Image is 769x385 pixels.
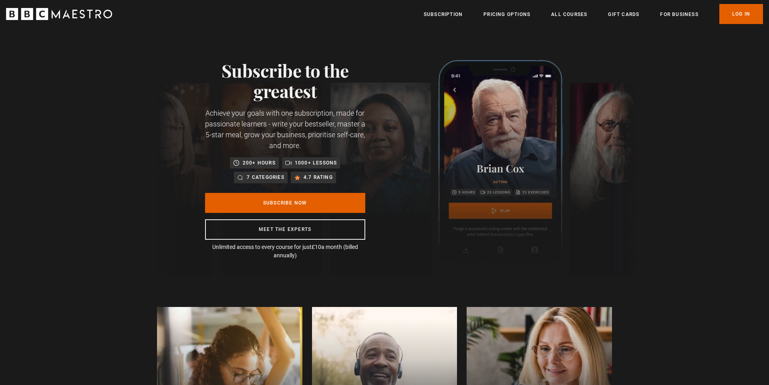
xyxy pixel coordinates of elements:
[205,60,365,101] h1: Subscribe to the greatest
[243,159,276,167] p: 200+ hours
[483,10,530,18] a: Pricing Options
[304,173,333,181] p: 4.7 rating
[6,8,112,20] svg: BBC Maestro
[312,244,321,250] span: £10
[295,159,337,167] p: 1000+ lessons
[719,4,763,24] a: Log In
[608,10,639,18] a: Gift Cards
[205,243,365,260] p: Unlimited access to every course for just a month (billed annually)
[660,10,698,18] a: For business
[205,108,365,151] p: Achieve your goals with one subscription, made for passionate learners - write your bestseller, m...
[205,193,365,213] a: Subscribe Now
[205,219,365,240] a: Meet the experts
[551,10,587,18] a: All Courses
[424,10,463,18] a: Subscription
[424,4,763,24] nav: Primary
[247,173,284,181] p: 7 categories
